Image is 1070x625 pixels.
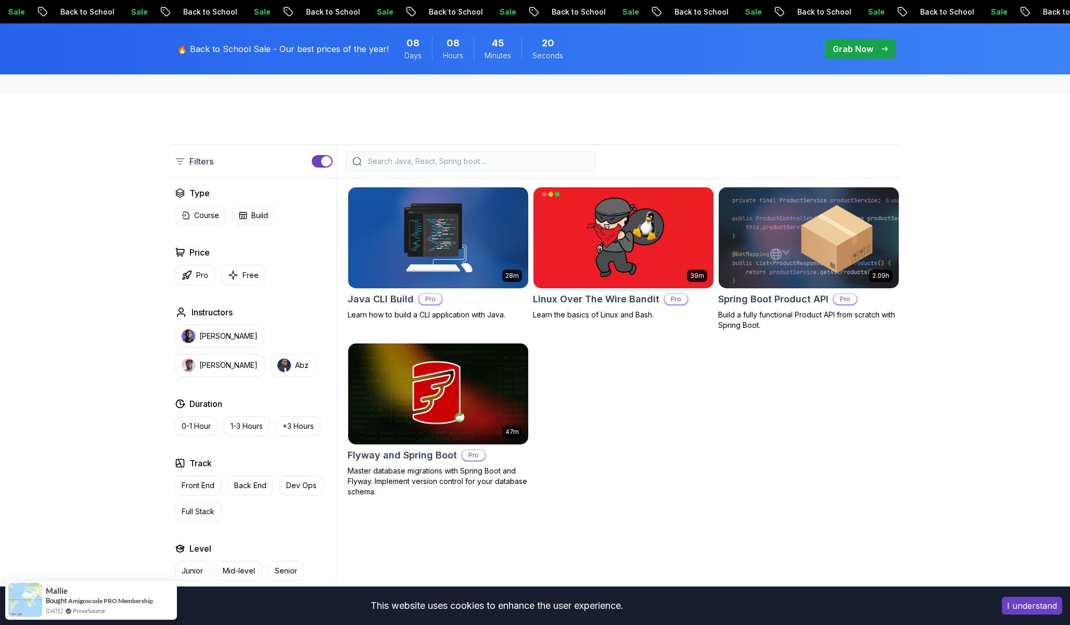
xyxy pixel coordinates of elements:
[406,36,419,50] span: 8 Days
[834,294,857,304] p: Pro
[216,561,262,581] button: Mid-level
[221,265,265,285] button: Free
[718,187,899,330] a: Spring Boot Product API card2.09hSpring Boot Product APIProBuild a fully functional Product API f...
[513,7,584,17] p: Back to School
[271,354,315,377] button: instructor imgAbz
[175,476,221,495] button: Front End
[223,566,255,576] p: Mid-level
[719,187,899,288] img: Spring Boot Product API card
[192,306,233,318] h2: Instructors
[189,542,211,555] h2: Level
[447,36,460,50] span: 8 Hours
[182,329,195,343] img: instructor img
[295,360,309,371] p: Abz
[227,476,273,495] button: Back End
[8,594,986,617] div: This website uses cookies to enhance the user experience.
[175,502,221,521] button: Full Stack
[182,359,195,372] img: instructor img
[182,421,211,431] p: 0-1 Hour
[952,7,986,17] p: Sale
[533,187,714,320] a: Linux Over The Wire Bandit card39mLinux Over The Wire BanditProLearn the basics of Linux and Bash.
[189,155,213,168] p: Filters
[505,428,519,436] p: 47m
[199,331,258,341] p: [PERSON_NAME]
[485,50,511,61] span: Minutes
[707,7,740,17] p: Sale
[182,506,214,517] p: Full Stack
[366,156,589,167] input: Search Java, React, Spring boot ...
[189,398,222,410] h2: Duration
[275,566,297,576] p: Senior
[231,421,263,431] p: 1-3 Hours
[189,246,210,259] h2: Price
[636,7,707,17] p: Back to School
[279,476,323,495] button: Dev Ops
[267,7,338,17] p: Back to School
[348,187,528,288] img: Java CLI Build card
[533,292,659,307] h2: Linux Over The Wire Bandit
[542,36,554,50] span: 20 Seconds
[492,36,504,50] span: 45 Minutes
[175,354,264,377] button: instructor img[PERSON_NAME]
[182,566,203,576] p: Junior
[1002,597,1062,615] button: Accept cookies
[348,448,457,463] h2: Flyway and Spring Boot
[93,7,126,17] p: Sale
[461,7,494,17] p: Sale
[533,310,714,320] p: Learn the basics of Linux and Bash.
[348,343,529,497] a: Flyway and Spring Boot card47mFlyway and Spring BootProMaster database migrations with Spring Boo...
[224,416,270,436] button: 1-3 Hours
[46,596,67,605] span: Bought
[175,561,210,581] button: Junior
[718,310,899,330] p: Build a fully functional Product API from scratch with Spring Boot.
[348,292,414,307] h2: Java CLI Build
[189,457,212,469] h2: Track
[175,265,215,285] button: Pro
[175,325,264,348] button: instructor img[PERSON_NAME]
[277,359,291,372] img: instructor img
[348,310,529,320] p: Learn how to build a CLI application with Java.
[759,7,830,17] p: Back to School
[690,272,704,280] p: 39m
[390,7,461,17] p: Back to School
[175,416,218,436] button: 0-1 Hour
[251,210,268,221] p: Build
[46,586,68,595] span: Mallie
[22,7,93,17] p: Back to School
[194,210,219,221] p: Course
[419,294,442,304] p: Pro
[443,50,463,61] span: Hours
[46,606,62,615] span: [DATE]
[177,43,389,55] p: 🔥 Back to School Sale - Our best prices of the year!
[505,272,519,280] p: 28m
[533,187,714,288] img: Linux Over The Wire Bandit card
[268,561,304,581] button: Senior
[338,7,372,17] p: Sale
[234,480,266,491] p: Back End
[199,360,258,371] p: [PERSON_NAME]
[215,7,249,17] p: Sale
[189,187,210,199] h2: Type
[243,270,259,280] p: Free
[348,466,529,497] p: Master database migrations with Spring Boot and Flyway. Implement version control for your databa...
[462,450,485,461] p: Pro
[718,292,829,307] h2: Spring Boot Product API
[175,206,226,225] button: Course
[665,294,687,304] p: Pro
[833,43,873,55] p: Grab Now
[276,416,321,436] button: +3 Hours
[872,272,889,280] p: 2.09h
[830,7,863,17] p: Sale
[404,50,422,61] span: Days
[8,583,42,617] img: provesource social proof notification image
[145,7,215,17] p: Back to School
[283,421,314,431] p: +3 Hours
[348,187,529,320] a: Java CLI Build card28mJava CLI BuildProLearn how to build a CLI application with Java.
[73,606,105,615] a: ProveSource
[232,206,275,225] button: Build
[348,343,528,444] img: Flyway and Spring Boot card
[286,480,316,491] p: Dev Ops
[584,7,617,17] p: Sale
[882,7,952,17] p: Back to School
[182,480,214,491] p: Front End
